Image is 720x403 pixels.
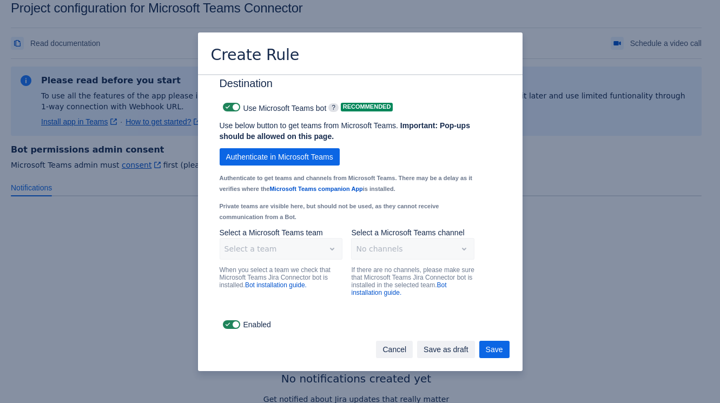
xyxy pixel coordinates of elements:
a: Bot installation guide. [245,281,307,289]
h3: Destination [220,77,492,94]
p: Select a Microsoft Teams channel [351,227,474,238]
h3: Create Rule [211,45,300,67]
strong: Important: Pop-ups should be allowed on this page. [220,121,470,141]
span: Recommended [341,104,393,110]
small: Private teams are visible here, but should not be used, as they cannot receive communication from... [220,203,439,220]
p: If there are no channels, please make sure that Microsoft Teams Jira Connector bot is installed i... [351,266,474,296]
a: Bot installation guide. [351,281,446,296]
span: Authenticate in Microsoft Teams [226,148,333,166]
button: Authenticate in Microsoft Teams [220,148,340,166]
button: Save [479,341,510,358]
span: Cancel [382,341,406,358]
span: ? [328,103,339,112]
span: Save [486,341,503,358]
p: Use below button to get teams from Microsoft Teams. [220,120,475,142]
p: When you select a team we check that Microsoft Teams Jira Connector bot is installed. [220,266,343,289]
button: Cancel [376,341,413,358]
div: Use Microsoft Teams bot [220,100,327,115]
span: Save as draft [424,341,468,358]
a: Microsoft Teams companion App [269,186,362,192]
small: Authenticate to get teams and channels from Microsoft Teams. There may be a delay as it verifies ... [220,175,472,192]
button: Save as draft [417,341,475,358]
div: Enabled [220,317,501,332]
p: Select a Microsoft Teams team [220,227,343,238]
